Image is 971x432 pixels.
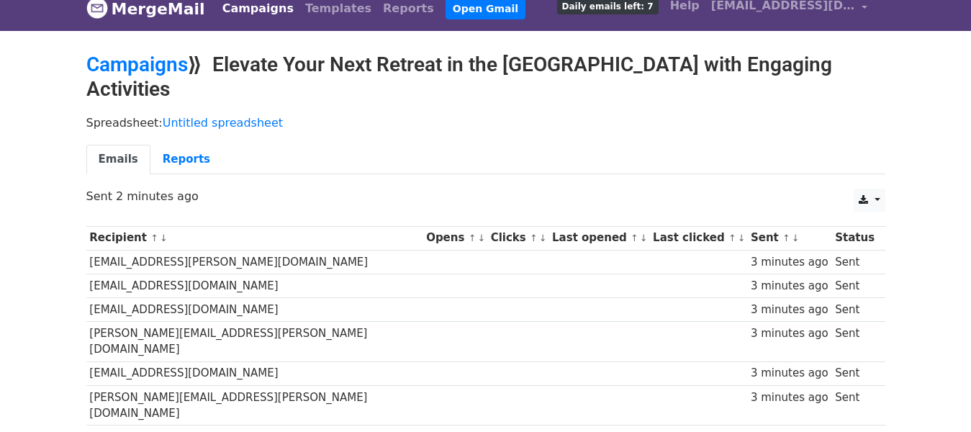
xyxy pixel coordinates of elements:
[649,226,747,250] th: Last clicked
[86,297,423,321] td: [EMAIL_ADDRESS][DOMAIN_NAME]
[86,53,885,101] h2: ⟫ Elevate Your Next Retreat in the [GEOGRAPHIC_DATA] with Engaging Activities
[831,297,877,321] td: Sent
[86,361,423,385] td: [EMAIL_ADDRESS][DOMAIN_NAME]
[86,115,885,130] p: Spreadsheet:
[477,233,485,243] a: ↓
[640,233,648,243] a: ↓
[86,250,423,274] td: [EMAIL_ADDRESS][PERSON_NAME][DOMAIN_NAME]
[782,233,790,243] a: ↑
[751,390,828,406] div: 3 minutes ago
[86,385,423,426] td: [PERSON_NAME][EMAIL_ADDRESS][PERSON_NAME][DOMAIN_NAME]
[530,233,538,243] a: ↑
[548,226,649,250] th: Last opened
[751,254,828,271] div: 3 minutes ago
[831,322,877,362] td: Sent
[751,325,828,342] div: 3 minutes ago
[792,233,800,243] a: ↓
[86,189,885,204] p: Sent 2 minutes ago
[160,233,168,243] a: ↓
[831,274,877,297] td: Sent
[86,274,423,297] td: [EMAIL_ADDRESS][DOMAIN_NAME]
[831,385,877,426] td: Sent
[86,53,188,76] a: Campaigns
[163,116,283,130] a: Untitled spreadsheet
[423,226,487,250] th: Opens
[831,226,877,250] th: Status
[751,302,828,318] div: 3 minutes ago
[150,145,222,174] a: Reports
[738,233,746,243] a: ↓
[751,278,828,294] div: 3 minutes ago
[831,250,877,274] td: Sent
[86,226,423,250] th: Recipient
[728,233,736,243] a: ↑
[751,365,828,382] div: 3 minutes ago
[86,145,150,174] a: Emails
[747,226,831,250] th: Sent
[631,233,638,243] a: ↑
[150,233,158,243] a: ↑
[487,226,548,250] th: Clicks
[86,322,423,362] td: [PERSON_NAME][EMAIL_ADDRESS][PERSON_NAME][DOMAIN_NAME]
[899,363,971,432] iframe: Chat Widget
[831,361,877,385] td: Sent
[469,233,477,243] a: ↑
[539,233,547,243] a: ↓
